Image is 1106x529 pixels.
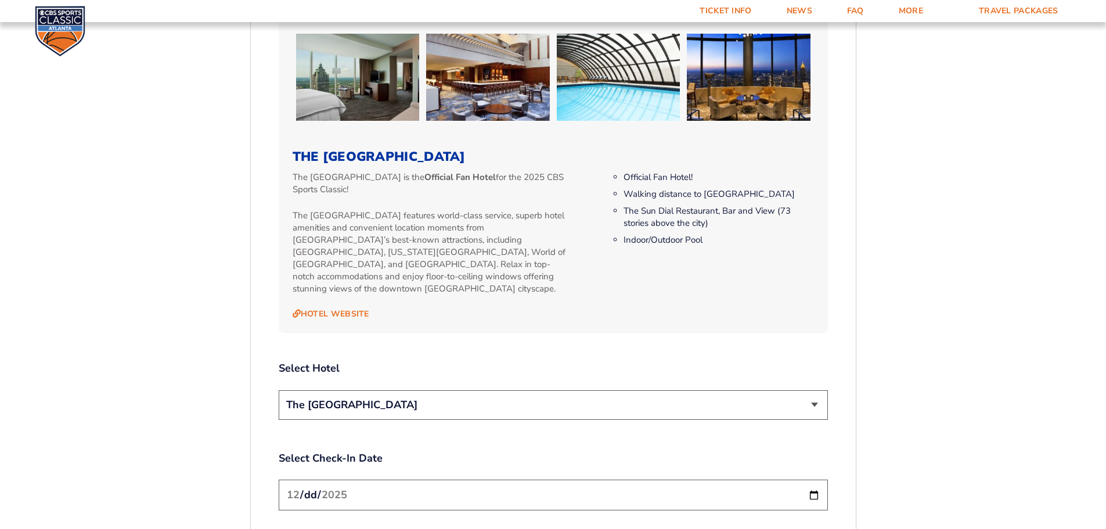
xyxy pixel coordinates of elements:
li: The Sun Dial Restaurant, Bar and View (73 stories above the city) [624,205,813,229]
img: The Westin Peachtree Plaza Atlanta [557,34,680,121]
img: The Westin Peachtree Plaza Atlanta [296,34,420,121]
h3: The [GEOGRAPHIC_DATA] [293,149,814,164]
li: Indoor/Outdoor Pool [624,234,813,246]
img: The Westin Peachtree Plaza Atlanta [687,34,810,121]
a: Hotel Website [293,309,369,319]
img: CBS Sports Classic [35,6,85,56]
p: The [GEOGRAPHIC_DATA] features world-class service, superb hotel amenities and convenient locatio... [293,210,571,295]
label: Select Check-In Date [279,451,828,466]
p: The [GEOGRAPHIC_DATA] is the for the 2025 CBS Sports Classic! [293,171,571,196]
li: Official Fan Hotel! [624,171,813,183]
strong: Official Fan Hotel [424,171,496,183]
label: Select Hotel [279,361,828,376]
img: The Westin Peachtree Plaza Atlanta [426,34,550,121]
li: Walking distance to [GEOGRAPHIC_DATA] [624,188,813,200]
